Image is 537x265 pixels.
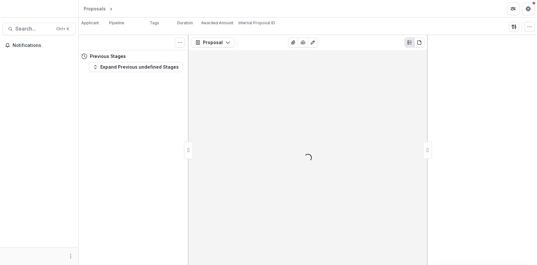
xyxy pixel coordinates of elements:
[81,20,99,26] p: Applicant
[507,3,519,15] button: Partners
[81,4,108,13] a: Proposals
[13,43,73,48] span: Notifications
[405,37,415,48] button: Plaintext view
[191,37,234,48] button: Proposal
[201,20,233,26] p: Awarded Amount
[522,3,534,15] button: Get Help
[109,20,124,26] p: Pipeline
[238,20,275,26] p: Internal Proposal ID
[150,20,159,26] p: Tags
[3,40,76,50] button: Notifications
[414,37,424,48] button: PDF view
[90,53,126,59] h4: Previous Stages
[3,23,76,35] button: Search...
[84,5,106,12] div: Proposals
[89,62,183,72] button: Expand Previous undefined Stages
[55,25,70,32] div: Ctrl + K
[15,26,53,32] span: Search...
[81,4,141,13] nav: breadcrumb
[67,252,75,260] button: More
[308,37,318,48] button: Edit as form
[288,37,298,48] button: View Attached Files
[177,20,193,26] p: Duration
[175,37,185,48] button: Toggle View Cancelled Tasks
